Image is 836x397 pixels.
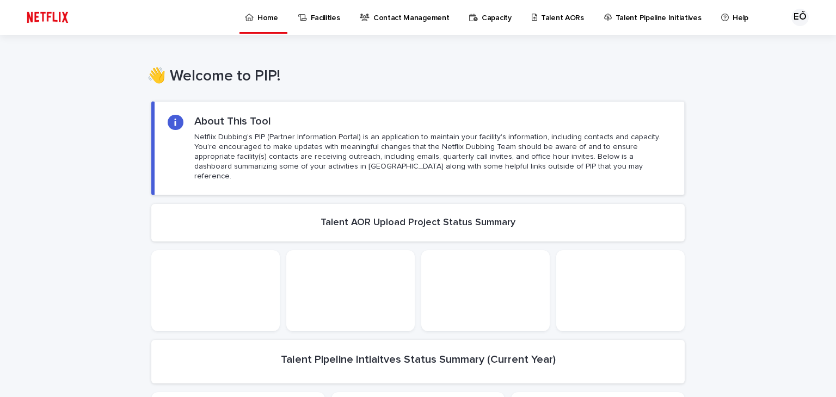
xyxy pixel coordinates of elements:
[791,9,809,26] div: EŐ
[22,7,73,28] img: ifQbXi3ZQGMSEF7WDB7W
[321,217,515,229] h2: Talent AOR Upload Project Status Summary
[281,353,556,366] h2: Talent Pipeline Intiaitves Status Summary (Current Year)
[194,115,271,128] h2: About This Tool
[147,67,680,86] h1: 👋 Welcome to PIP!
[194,132,671,182] p: Netflix Dubbing's PIP (Partner Information Portal) is an application to maintain your facility's ...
